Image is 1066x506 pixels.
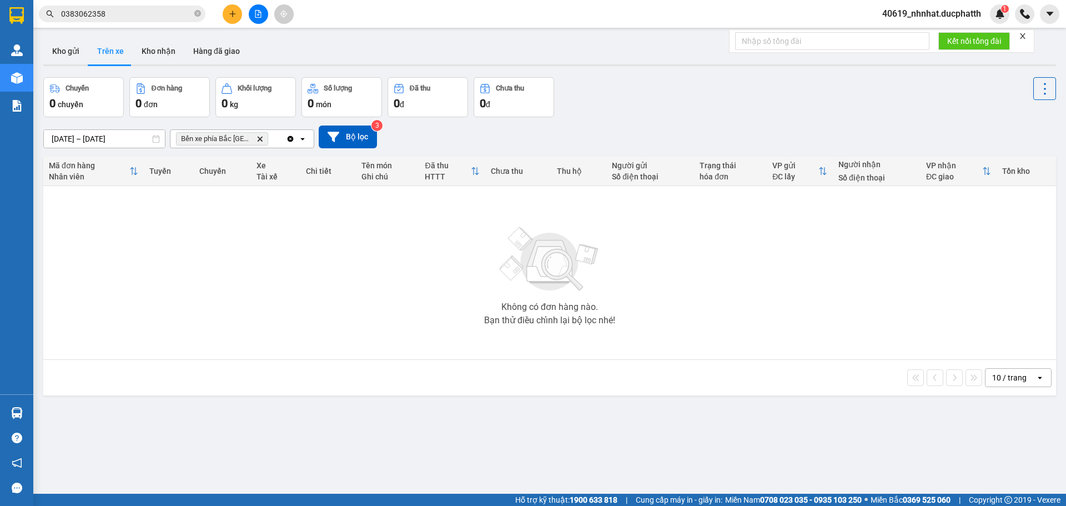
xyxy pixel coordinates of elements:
[280,10,288,18] span: aim
[61,8,192,20] input: Tìm tên, số ĐT hoặc mã đơn
[199,167,246,176] div: Chuyến
[700,161,761,170] div: Trạng thái
[772,161,818,170] div: VP gửi
[298,134,307,143] svg: open
[229,10,237,18] span: plus
[557,167,601,176] div: Thu hộ
[626,494,627,506] span: |
[992,372,1027,383] div: 10 / trang
[361,161,414,170] div: Tên món
[1002,167,1050,176] div: Tồn kho
[181,134,252,143] span: Bến xe phía Bắc Thanh Hóa
[44,130,165,148] input: Select a date range.
[222,97,228,110] span: 0
[1019,32,1027,40] span: close
[938,32,1010,50] button: Kết nối tổng đài
[11,407,23,419] img: warehouse-icon
[612,172,688,181] div: Số điện thoại
[612,161,688,170] div: Người gửi
[1004,496,1012,504] span: copyright
[43,77,124,117] button: Chuyến0chuyến
[903,495,951,504] strong: 0369 525 060
[257,161,294,170] div: Xe
[43,38,88,64] button: Kho gửi
[725,494,862,506] span: Miền Nam
[515,494,617,506] span: Hỗ trợ kỹ thuật:
[135,97,142,110] span: 0
[486,100,490,109] span: đ
[11,100,23,112] img: solution-icon
[772,172,818,181] div: ĐC lấy
[215,77,296,117] button: Khối lượng0kg
[491,167,546,176] div: Chưa thu
[257,172,294,181] div: Tài xế
[767,157,833,186] th: Toggle SortBy
[1020,9,1030,19] img: phone-icon
[274,4,294,24] button: aim
[496,84,524,92] div: Chưa thu
[394,97,400,110] span: 0
[570,495,617,504] strong: 1900 633 818
[230,100,238,109] span: kg
[11,72,23,84] img: warehouse-icon
[1045,9,1055,19] span: caret-down
[257,136,263,142] svg: Delete
[249,4,268,24] button: file-add
[494,221,605,298] img: svg+xml;base64,PHN2ZyBjbGFzcz0ibGlzdC1wbHVnX19zdmciIHhtbG5zPSJodHRwOi8vd3d3LnczLm9yZy8yMDAwL3N2Zy...
[400,100,404,109] span: đ
[12,458,22,468] span: notification
[301,77,382,117] button: Số lượng0món
[484,316,615,325] div: Bạn thử điều chỉnh lại bộ lọc nhé!
[308,97,314,110] span: 0
[959,494,961,506] span: |
[88,38,133,64] button: Trên xe
[1001,5,1009,13] sup: 1
[324,84,352,92] div: Số lượng
[254,10,262,18] span: file-add
[474,77,554,117] button: Chưa thu0đ
[9,7,24,24] img: logo-vxr
[388,77,468,117] button: Đã thu0đ
[700,172,761,181] div: hóa đơn
[319,126,377,148] button: Bộ lọc
[1003,5,1007,13] span: 1
[410,84,430,92] div: Đã thu
[1040,4,1059,24] button: caret-down
[926,161,982,170] div: VP nhận
[238,84,271,92] div: Khối lượng
[838,160,915,169] div: Người nhận
[947,35,1001,47] span: Kết nối tổng đài
[58,100,83,109] span: chuyến
[371,120,383,131] sup: 3
[864,498,868,502] span: ⚪️
[306,167,351,176] div: Chi tiết
[149,167,188,176] div: Tuyến
[12,433,22,443] span: question-circle
[12,483,22,493] span: message
[49,172,129,181] div: Nhân viên
[49,97,56,110] span: 0
[361,172,414,181] div: Ghi chú
[46,10,54,18] span: search
[129,77,210,117] button: Đơn hàng0đơn
[480,97,486,110] span: 0
[735,32,929,50] input: Nhập số tổng đài
[419,157,485,186] th: Toggle SortBy
[49,161,129,170] div: Mã đơn hàng
[194,10,201,17] span: close-circle
[176,132,268,146] span: Bến xe phía Bắc Thanh Hóa, close by backspace
[144,100,158,109] span: đơn
[194,9,201,19] span: close-circle
[133,38,184,64] button: Kho nhận
[43,157,144,186] th: Toggle SortBy
[270,133,271,144] input: Selected Bến xe phía Bắc Thanh Hóa.
[873,7,990,21] span: 40619_nhnhat.ducphatth
[501,303,598,312] div: Không có đơn hàng nào.
[425,161,471,170] div: Đã thu
[286,134,295,143] svg: Clear all
[425,172,471,181] div: HTTT
[995,9,1005,19] img: icon-new-feature
[152,84,182,92] div: Đơn hàng
[1035,373,1044,382] svg: open
[838,173,915,182] div: Số điện thoại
